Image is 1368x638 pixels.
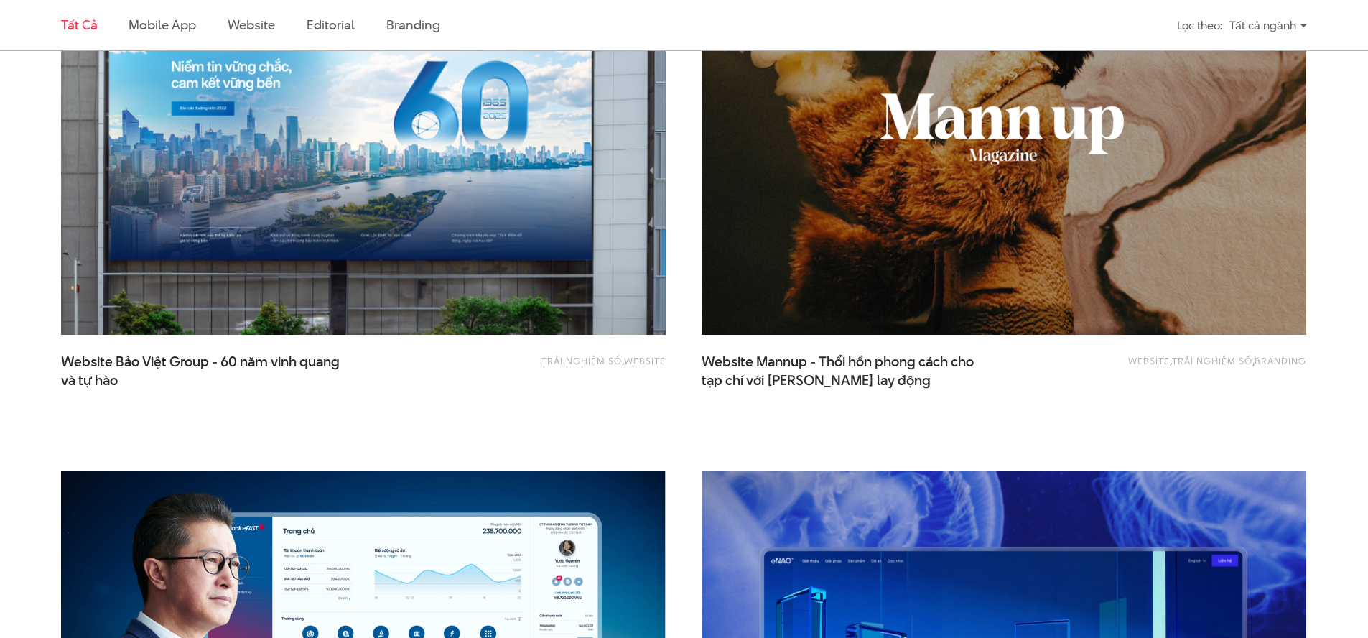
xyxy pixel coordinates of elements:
[228,16,275,34] a: Website
[129,16,195,34] a: Mobile app
[61,353,348,389] span: Website Bảo Việt Group - 60 năm vinh quang
[1064,353,1306,382] div: , ,
[61,353,348,389] a: Website Bảo Việt Group - 60 năm vinh quangvà tự hào
[1255,354,1306,367] a: Branding
[1229,13,1307,38] div: Tất cả ngành
[61,371,118,390] span: và tự hào
[702,371,931,390] span: tạp chí với [PERSON_NAME] lay động
[307,16,355,34] a: Editorial
[424,353,666,382] div: ,
[61,16,97,34] a: Tất cả
[1128,354,1170,367] a: Website
[386,16,439,34] a: Branding
[702,353,989,389] span: Website Mannup - Thổi hồn phong cách cho
[624,354,666,367] a: Website
[702,353,989,389] a: Website Mannup - Thổi hồn phong cách chotạp chí với [PERSON_NAME] lay động
[541,354,622,367] a: Trải nghiệm số
[1177,13,1222,38] div: Lọc theo:
[1172,354,1252,367] a: Trải nghiệm số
